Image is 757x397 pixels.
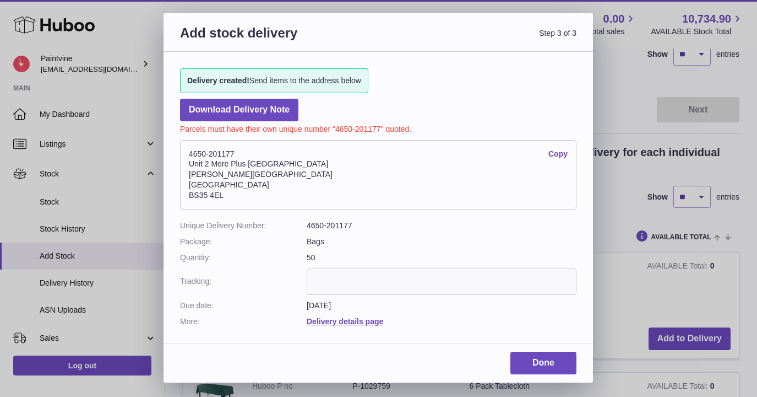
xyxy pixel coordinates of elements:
dd: 50 [307,253,576,263]
dd: [DATE] [307,301,576,311]
a: Delivery details page [307,317,383,326]
span: Step 3 of 3 [378,24,576,55]
dt: Tracking: [180,269,307,295]
a: Download Delivery Note [180,99,298,121]
a: Done [510,352,576,374]
dd: Bags [307,237,576,247]
a: Copy [548,149,568,159]
span: Send items to the address below [187,76,361,86]
dt: Due date: [180,301,307,311]
h3: Add stock delivery [180,24,378,55]
address: 4650-201177 Unit 2 More Plus [GEOGRAPHIC_DATA] [PERSON_NAME][GEOGRAPHIC_DATA] [GEOGRAPHIC_DATA] B... [180,140,576,210]
dt: Unique Delivery Number: [180,221,307,231]
dt: Quantity: [180,253,307,263]
dt: Package: [180,237,307,247]
strong: Delivery created! [187,76,249,85]
dt: More: [180,316,307,327]
dd: 4650-201177 [307,221,576,231]
p: Parcels must have their own unique number "4650-201177" quoted. [180,121,576,135]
